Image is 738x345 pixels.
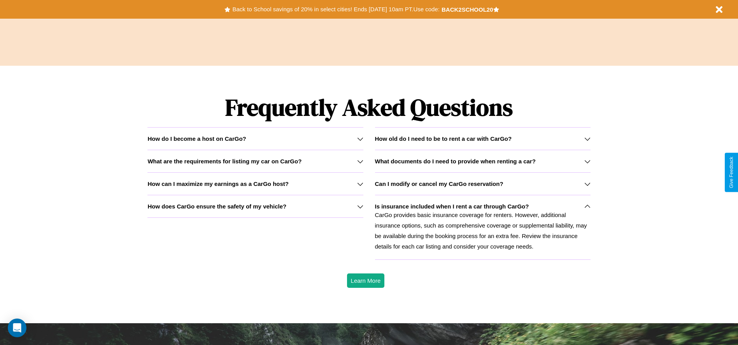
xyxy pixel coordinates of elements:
p: CarGo provides basic insurance coverage for renters. However, additional insurance options, such ... [375,210,591,252]
h3: How does CarGo ensure the safety of my vehicle? [147,203,286,210]
h3: What are the requirements for listing my car on CarGo? [147,158,302,165]
h3: Is insurance included when I rent a car through CarGo? [375,203,529,210]
button: Back to School savings of 20% in select cities! Ends [DATE] 10am PT.Use code: [230,4,441,15]
h1: Frequently Asked Questions [147,88,590,127]
button: Learn More [347,273,385,288]
h3: How old do I need to be to rent a car with CarGo? [375,135,512,142]
h3: Can I modify or cancel my CarGo reservation? [375,180,503,187]
h3: How can I maximize my earnings as a CarGo host? [147,180,289,187]
h3: How do I become a host on CarGo? [147,135,246,142]
h3: What documents do I need to provide when renting a car? [375,158,536,165]
div: Open Intercom Messenger [8,319,26,337]
div: Give Feedback [729,157,734,188]
b: BACK2SCHOOL20 [442,6,493,13]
